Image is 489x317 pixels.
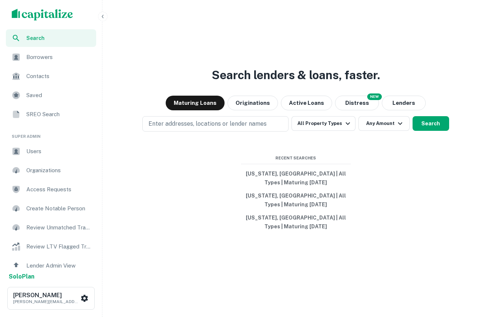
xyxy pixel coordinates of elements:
[6,162,96,179] a: Organizations
[241,189,351,211] button: [US_STATE], [GEOGRAPHIC_DATA] | All Types | Maturing [DATE]
[452,258,489,294] iframe: Chat Widget
[6,238,96,255] a: Review LTV Flagged Transactions
[241,211,351,233] button: [US_STATE], [GEOGRAPHIC_DATA] | All Types | Maturing [DATE]
[26,223,92,232] span: Review Unmatched Transactions
[6,29,96,47] a: Search
[6,200,96,217] a: Create Notable Person
[26,204,92,213] span: Create Notable Person
[413,116,449,131] button: Search
[26,242,92,251] span: Review LTV Flagged Transactions
[26,110,92,119] span: SREO Search
[26,166,92,175] span: Organizations
[26,147,92,156] span: Users
[6,125,96,143] li: Super Admin
[26,91,92,100] span: Saved
[6,86,96,104] a: Saved
[241,167,351,189] button: [US_STATE], [GEOGRAPHIC_DATA] | All Types | Maturing [DATE]
[26,185,92,194] span: Access Requests
[26,34,92,42] span: Search
[12,9,73,21] img: capitalize-logo.png
[148,119,267,128] p: Enter addresses, locations or lender names
[212,66,380,84] h3: Search lenders & loans, faster.
[6,181,96,198] a: Access Requests
[6,257,96,274] a: Lender Admin View
[6,143,96,160] a: Users
[7,287,95,310] button: [PERSON_NAME][PERSON_NAME][EMAIL_ADDRESS][PERSON_NAME][DOMAIN_NAME]
[291,116,355,131] button: All Property Types
[26,53,92,62] span: Borrowers
[13,292,79,298] h6: [PERSON_NAME]
[26,261,92,270] span: Lender Admin View
[6,48,96,66] a: Borrowers
[26,72,92,81] span: Contacts
[6,219,96,236] a: Review Unmatched Transactions
[6,106,96,123] a: SREO Search
[335,96,379,110] button: Search distressed loans with lien and other non-mortgage details.
[382,96,426,110] button: Lenders
[142,116,289,132] button: Enter addresses, locations or lender names
[241,155,351,161] span: Recent Searches
[166,96,225,110] button: Maturing Loans
[6,67,96,85] a: Contacts
[13,298,79,305] p: [PERSON_NAME][EMAIL_ADDRESS][PERSON_NAME][DOMAIN_NAME]
[281,96,332,110] button: Active Loans
[9,273,34,280] strong: Solo Plan
[9,272,34,281] a: SoloPlan
[227,96,278,110] button: Originations
[358,116,410,131] button: Any Amount
[367,93,382,100] div: NEW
